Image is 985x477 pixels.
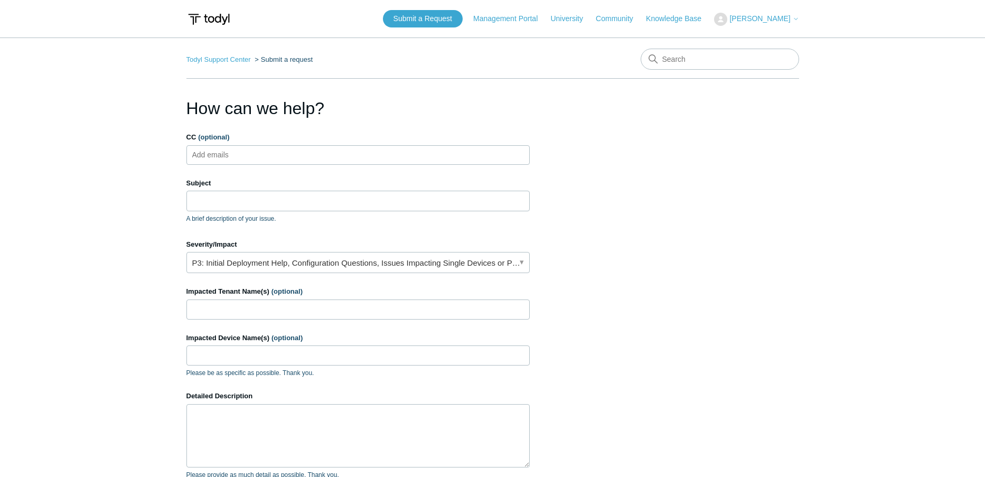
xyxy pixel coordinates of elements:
[383,10,463,27] a: Submit a Request
[186,391,530,401] label: Detailed Description
[646,13,712,24] a: Knowledge Base
[271,334,303,342] span: (optional)
[550,13,593,24] a: University
[596,13,644,24] a: Community
[186,368,530,378] p: Please be as specific as possible. Thank you.
[186,214,530,223] p: A brief description of your issue.
[186,55,253,63] li: Todyl Support Center
[271,287,303,295] span: (optional)
[729,14,790,23] span: [PERSON_NAME]
[641,49,799,70] input: Search
[473,13,548,24] a: Management Portal
[186,96,530,121] h1: How can we help?
[186,286,530,297] label: Impacted Tenant Name(s)
[198,133,229,141] span: (optional)
[186,10,231,29] img: Todyl Support Center Help Center home page
[186,55,251,63] a: Todyl Support Center
[252,55,313,63] li: Submit a request
[186,252,530,273] a: P3: Initial Deployment Help, Configuration Questions, Issues Impacting Single Devices or Past Out...
[186,132,530,143] label: CC
[188,147,251,163] input: Add emails
[186,178,530,189] label: Subject
[714,13,799,26] button: [PERSON_NAME]
[186,239,530,250] label: Severity/Impact
[186,333,530,343] label: Impacted Device Name(s)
